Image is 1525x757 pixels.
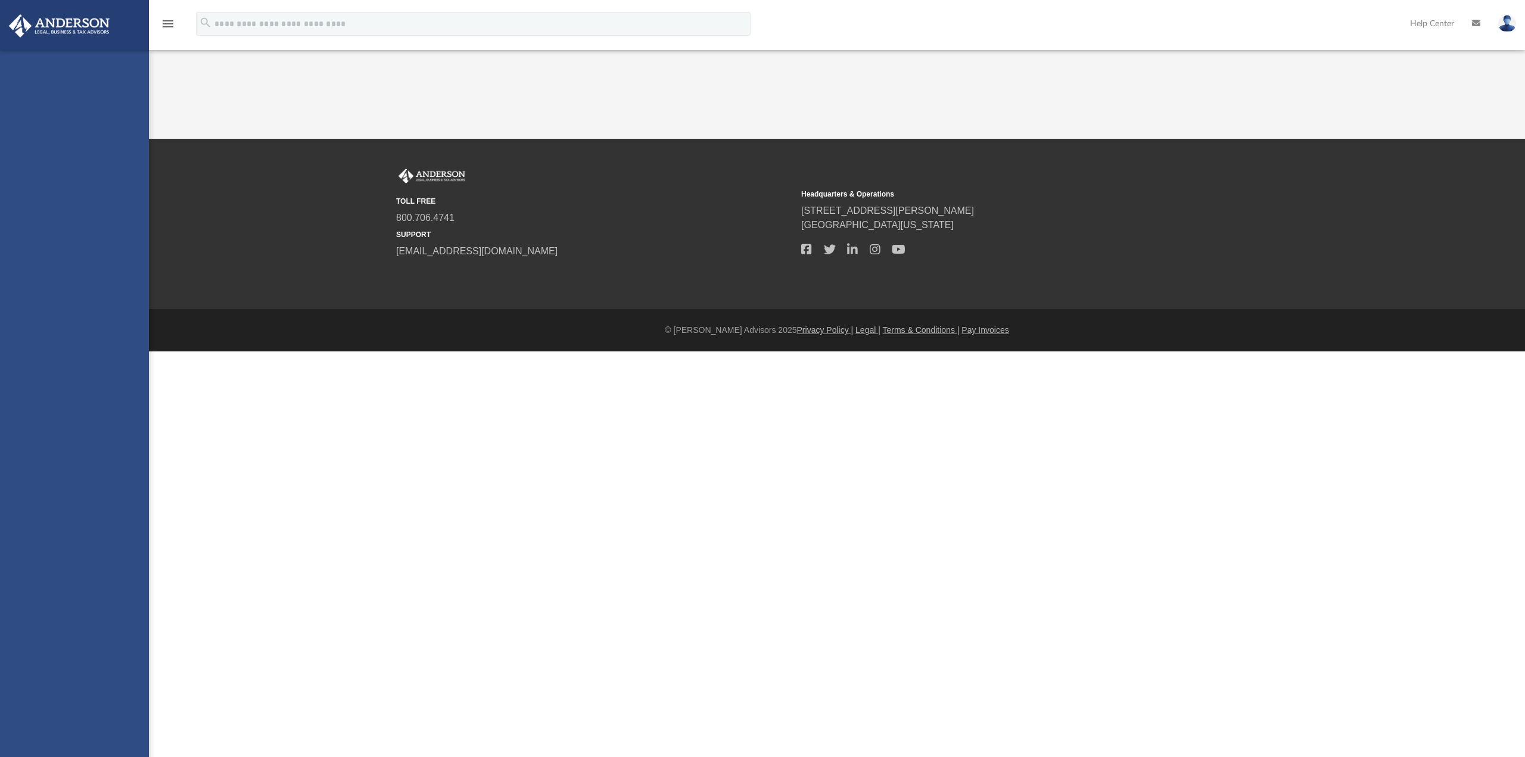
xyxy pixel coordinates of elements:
[161,17,175,31] i: menu
[855,325,880,335] a: Legal |
[396,229,793,240] small: SUPPORT
[149,324,1525,337] div: © [PERSON_NAME] Advisors 2025
[961,325,1009,335] a: Pay Invoices
[396,196,793,207] small: TOLL FREE
[396,213,455,223] a: 800.706.4741
[396,246,558,256] a: [EMAIL_ADDRESS][DOMAIN_NAME]
[801,205,974,216] a: [STREET_ADDRESS][PERSON_NAME]
[883,325,960,335] a: Terms & Conditions |
[199,16,212,29] i: search
[161,23,175,31] a: menu
[801,189,1198,200] small: Headquarters & Operations
[797,325,854,335] a: Privacy Policy |
[5,14,113,38] img: Anderson Advisors Platinum Portal
[396,169,468,184] img: Anderson Advisors Platinum Portal
[801,220,954,230] a: [GEOGRAPHIC_DATA][US_STATE]
[1498,15,1516,32] img: User Pic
